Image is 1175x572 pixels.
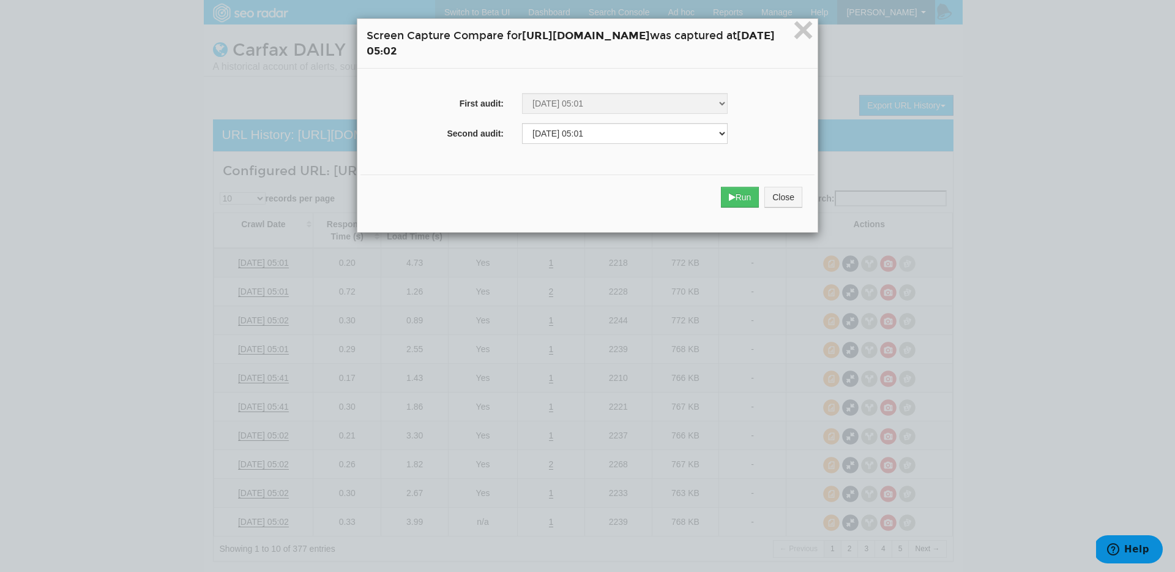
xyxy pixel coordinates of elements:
[793,9,814,50] span: ×
[522,29,650,42] span: [URL][DOMAIN_NAME]
[364,123,513,140] label: Second audit:
[764,187,802,208] button: Close
[793,20,814,44] button: Close
[364,93,513,110] label: First audit:
[1096,535,1163,566] iframe: Opens a widget where you can find more information
[367,28,808,59] h4: Screen Capture Compare for was captured at
[721,187,759,208] button: Run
